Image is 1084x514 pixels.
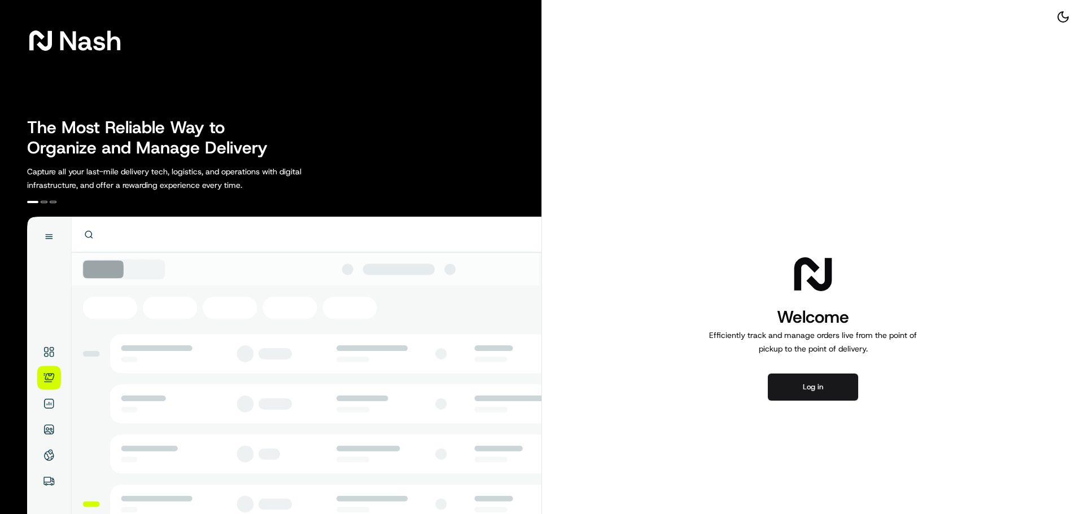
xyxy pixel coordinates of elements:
p: Capture all your last-mile delivery tech, logistics, and operations with digital infrastructure, ... [27,165,352,192]
p: Efficiently track and manage orders live from the point of pickup to the point of delivery. [705,328,921,355]
button: Log in [768,374,858,401]
h1: Welcome [705,306,921,328]
h2: The Most Reliable Way to Organize and Manage Delivery [27,117,280,158]
span: Nash [59,29,121,52]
